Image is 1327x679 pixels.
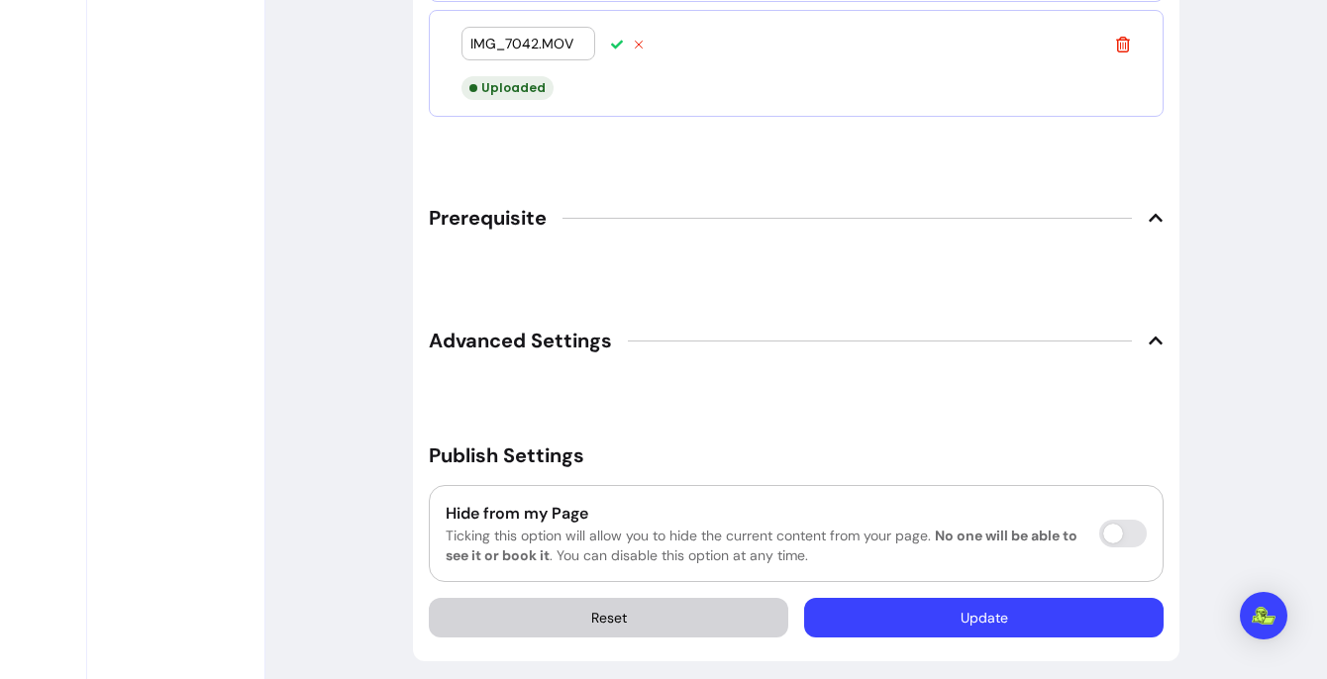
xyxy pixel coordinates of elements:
button: Update [804,598,1164,637]
div: Uploaded [461,76,554,100]
p: Hide from my Page [446,502,1083,526]
button: Reset [429,598,788,637]
span: Prerequisite [429,204,547,232]
h5: Publish Settings [429,441,1164,469]
b: No one will be able to see it or book it [446,527,1077,564]
span: Advanced Settings [429,327,612,354]
p: Ticking this option will allow you to hide the current content from your page. . You can disable ... [446,526,1083,565]
div: Open Intercom Messenger [1240,592,1287,639]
